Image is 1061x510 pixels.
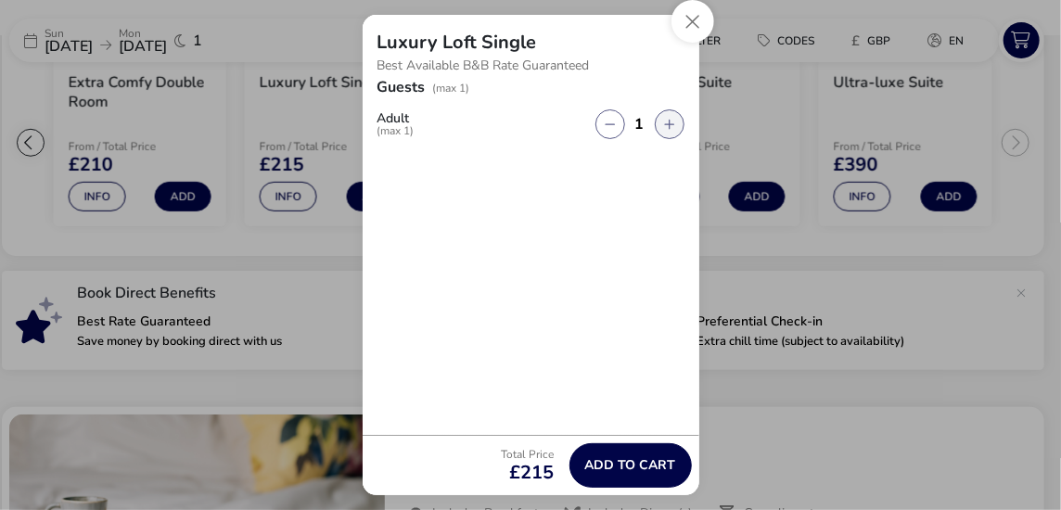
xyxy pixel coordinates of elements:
[377,112,429,136] label: Adult
[502,464,555,482] span: £215
[377,125,415,136] span: (max 1)
[433,81,470,96] span: (max 1)
[377,30,537,55] h2: Luxury Loft Single
[585,458,676,472] span: Add to cart
[377,52,684,80] p: Best Available B&B Rate Guaranteed
[502,449,555,460] p: Total Price
[569,443,692,488] button: Add to cart
[377,77,426,120] h2: Guests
